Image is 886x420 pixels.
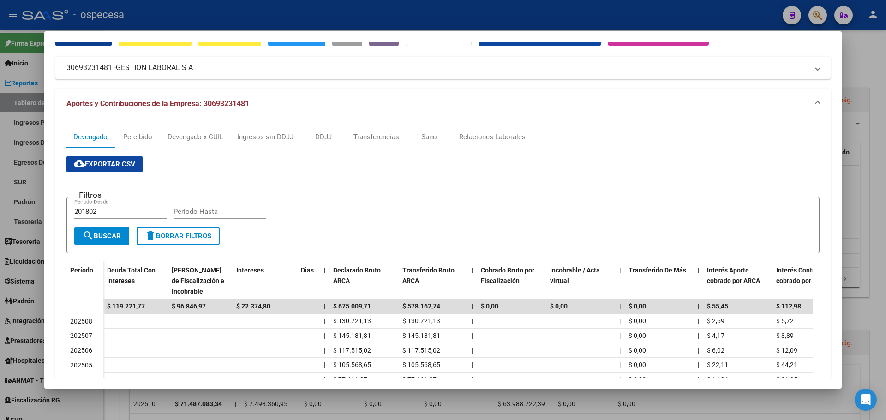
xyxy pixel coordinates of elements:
[629,317,646,325] span: $ 0,00
[776,266,836,284] span: Interés Contribución cobrado por ARCA
[472,302,473,310] span: |
[73,132,108,142] div: Devengado
[74,227,129,245] button: Buscar
[107,302,145,310] span: $ 119.221,77
[333,332,371,339] span: $ 145.181,81
[83,232,121,240] span: Buscar
[619,332,621,339] span: |
[399,260,468,301] datatable-header-cell: Transferido Bruto ARCA
[481,302,498,310] span: $ 0,00
[619,347,621,354] span: |
[472,266,473,274] span: |
[776,347,797,354] span: $ 12,09
[324,332,325,339] span: |
[55,89,831,118] mat-expansion-panel-header: Aportes y Contribuciones de la Empresa: 30693231481
[70,266,93,274] span: Período
[472,347,473,354] span: |
[629,361,646,368] span: $ 0,00
[698,266,700,274] span: |
[698,302,700,310] span: |
[546,260,616,301] datatable-header-cell: Incobrable / Acta virtual
[324,266,326,274] span: |
[329,260,399,301] datatable-header-cell: Declarado Bruto ARCA
[629,266,686,274] span: Transferido De Más
[698,332,699,339] span: |
[629,376,646,383] span: $ 0,00
[472,317,473,325] span: |
[472,361,473,368] span: |
[616,260,625,301] datatable-header-cell: |
[481,266,534,284] span: Cobrado Bruto por Fiscalización
[776,302,801,310] span: $ 112,98
[333,376,367,383] span: $ 77.611,27
[333,317,371,325] span: $ 130.721,13
[402,266,455,284] span: Transferido Bruto ARCA
[402,376,437,383] span: $ 77.611,27
[698,317,699,325] span: |
[402,361,440,368] span: $ 105.568,65
[320,260,329,301] datatable-header-cell: |
[172,302,206,310] span: $ 96.846,97
[137,227,220,245] button: Borrar Filtros
[74,158,85,169] mat-icon: cloud_download
[324,376,325,383] span: |
[315,132,332,142] div: DDJJ
[168,260,233,301] datatable-header-cell: Deuda Bruta Neto de Fiscalización e Incobrable
[402,332,440,339] span: $ 145.181,81
[707,347,724,354] span: $ 6,02
[703,260,772,301] datatable-header-cell: Interés Aporte cobrado por ARCA
[324,361,325,368] span: |
[107,266,156,284] span: Deuda Total Con Intereses
[694,260,703,301] datatable-header-cell: |
[55,57,831,79] mat-expansion-panel-header: 30693231481 -GESTION LABORAL S A
[468,260,477,301] datatable-header-cell: |
[855,389,877,411] div: Open Intercom Messenger
[70,347,92,354] span: 202506
[402,347,440,354] span: $ 117.515,02
[619,266,621,274] span: |
[772,260,842,301] datatable-header-cell: Interés Contribución cobrado por ARCA
[74,160,135,168] span: Exportar CSV
[406,29,472,46] button: Organismos Ext.
[707,302,728,310] span: $ 55,45
[123,132,152,142] div: Percibido
[233,260,297,301] datatable-header-cell: Intereses
[70,332,92,339] span: 202507
[629,302,646,310] span: $ 0,00
[324,347,325,354] span: |
[103,260,168,301] datatable-header-cell: Deuda Total Con Intereses
[66,62,808,73] mat-panel-title: 30693231481 -
[619,361,621,368] span: |
[116,62,193,73] span: GESTION LABORAL S A
[145,232,211,240] span: Borrar Filtros
[707,317,724,325] span: $ 2,69
[333,302,371,310] span: $ 675.009,71
[353,132,399,142] div: Transferencias
[550,302,568,310] span: $ 0,00
[776,361,797,368] span: $ 44,21
[333,266,381,284] span: Declarado Bruto ARCA
[402,302,440,310] span: $ 578.162,74
[707,361,728,368] span: $ 22,11
[619,376,621,383] span: |
[550,266,600,284] span: Incobrable / Acta virtual
[421,132,437,142] div: Sano
[70,361,92,369] span: 202505
[333,347,371,354] span: $ 117.515,02
[776,376,797,383] span: $ 31,05
[145,230,156,241] mat-icon: delete
[74,190,106,200] h3: Filtros
[698,376,699,383] span: |
[776,317,794,325] span: $ 5,72
[168,132,223,142] div: Devengado x CUIL
[629,332,646,339] span: $ 0,00
[698,347,699,354] span: |
[66,260,103,299] datatable-header-cell: Período
[333,361,371,368] span: $ 105.568,65
[625,260,694,301] datatable-header-cell: Transferido De Más
[619,302,621,310] span: |
[236,266,264,274] span: Intereses
[776,332,794,339] span: $ 8,89
[477,260,546,301] datatable-header-cell: Cobrado Bruto por Fiscalización
[66,156,143,172] button: Exportar CSV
